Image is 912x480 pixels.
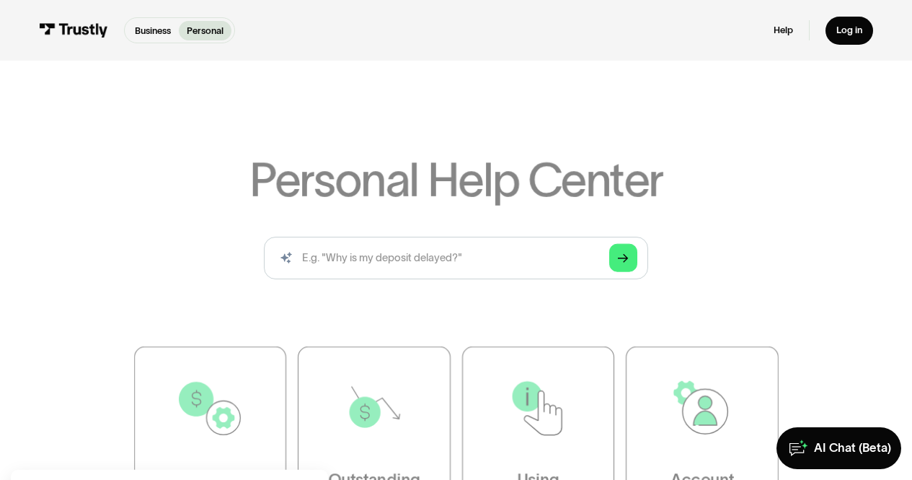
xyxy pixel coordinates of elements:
[264,237,647,279] input: search
[39,23,107,38] img: Trustly Logo
[249,157,663,203] h1: Personal Help Center
[179,21,231,40] a: Personal
[774,25,793,37] a: Help
[264,237,647,279] form: Search
[135,24,171,38] p: Business
[187,24,223,38] p: Personal
[825,17,872,45] a: Log in
[836,25,862,37] div: Log in
[776,427,901,470] a: AI Chat (Beta)
[814,440,891,455] div: AI Chat (Beta)
[127,21,179,40] a: Business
